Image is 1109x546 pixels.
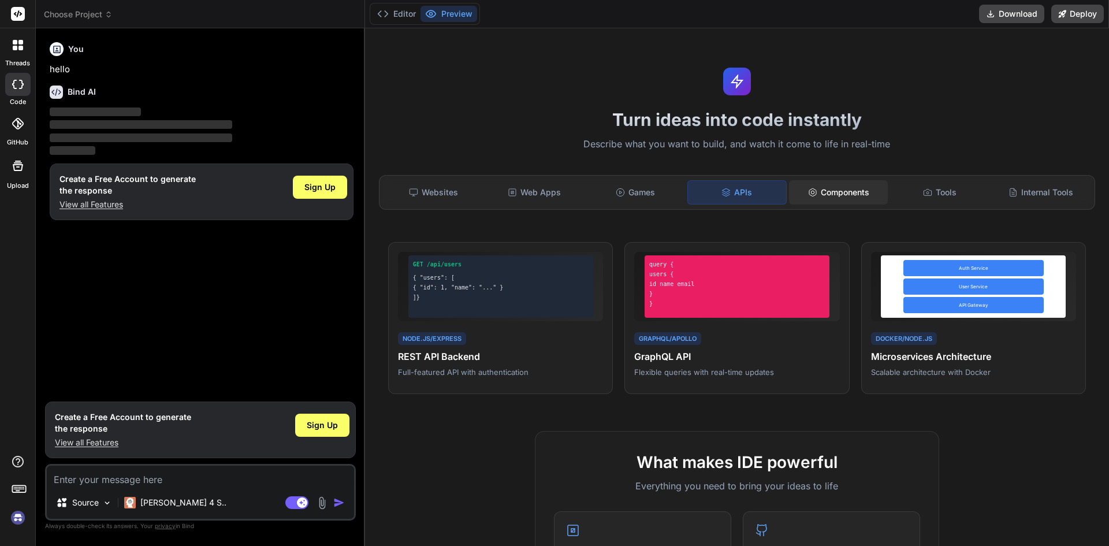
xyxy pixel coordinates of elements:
p: Scalable architecture with Docker [871,367,1076,377]
div: Auth Service [903,260,1044,276]
h4: GraphQL API [634,350,839,363]
p: hello [50,63,353,76]
label: Upload [7,181,29,191]
img: Pick Models [102,498,112,508]
h6: You [68,43,84,55]
div: { "users": [ [413,273,589,282]
div: Node.js/Express [398,332,466,346]
button: Preview [420,6,477,22]
div: User Service [903,278,1044,295]
div: GraphQL/Apollo [634,332,701,346]
p: View all Features [55,437,191,448]
span: Sign Up [304,181,336,193]
label: threads [5,58,30,68]
span: Sign Up [307,419,338,431]
span: ‌ [50,107,141,116]
div: id name email [649,280,825,288]
h1: Turn ideas into code instantly [372,109,1102,130]
div: Web Apps [485,180,584,205]
div: { "id": 1, "name": "..." } [413,283,589,292]
img: Claude 4 Sonnet [124,497,136,508]
div: } [649,299,825,308]
div: GET /api/users [413,260,589,269]
label: code [10,97,26,107]
div: API Gateway [903,297,1044,313]
span: privacy [155,522,176,529]
div: Games [586,180,685,205]
button: Deploy [1051,5,1104,23]
h1: Create a Free Account to generate the response [55,411,191,434]
p: [PERSON_NAME] 4 S.. [140,497,226,508]
div: Components [789,180,888,205]
div: users { [649,270,825,278]
div: ]} [413,293,589,302]
div: } [649,289,825,298]
p: View all Features [59,199,196,210]
h1: Create a Free Account to generate the response [59,173,196,196]
span: Choose Project [44,9,113,20]
div: Websites [384,180,483,205]
div: Docker/Node.js [871,332,937,346]
h4: Microservices Architecture [871,350,1076,363]
p: Everything you need to bring your ideas to life [554,479,920,493]
p: Describe what you want to build, and watch it come to life in real-time [372,137,1102,152]
p: Always double-check its answers. Your in Bind [45,521,356,532]
img: signin [8,508,28,528]
h6: Bind AI [68,86,96,98]
div: Internal Tools [991,180,1090,205]
p: Flexible queries with real-time updates [634,367,839,377]
p: Full-featured API with authentication [398,367,603,377]
img: icon [333,497,345,508]
h2: What makes IDE powerful [554,450,920,474]
p: Source [72,497,99,508]
span: ‌ [50,146,95,155]
span: ‌ [50,120,232,129]
span: ‌ [50,133,232,142]
div: Tools [890,180,989,205]
button: Download [979,5,1044,23]
div: APIs [687,180,787,205]
label: GitHub [7,138,28,147]
div: query { [649,260,825,269]
button: Editor [373,6,420,22]
img: attachment [315,496,329,510]
h4: REST API Backend [398,350,603,363]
